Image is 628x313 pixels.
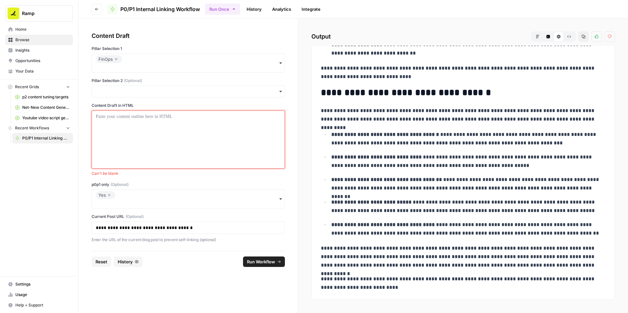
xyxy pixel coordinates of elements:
a: Settings [5,279,73,289]
label: Current Post URL [92,214,285,220]
span: Help + Support [15,302,70,308]
div: Content Draft [92,31,285,41]
span: History [118,258,133,265]
span: Youtube video script generator [22,115,70,121]
span: Your Data [15,68,70,74]
button: History [114,256,143,267]
span: Run Workflow [247,258,275,265]
a: P0/P1 Internal Linking Workflow [12,133,73,143]
a: P0/P1 Internal Linking Workflow [107,4,200,14]
button: Run Workflow [243,256,285,267]
a: Youtube video script generator [12,113,73,123]
span: (Optional) [124,78,142,84]
a: Home [5,24,73,35]
label: p0p1 only [92,182,285,188]
div: Yes [98,191,113,199]
a: History [243,4,266,14]
button: FinOps [92,54,285,73]
h2: Output [311,31,615,42]
span: P0/P1 Internal Linking Workflow [22,135,70,141]
p: Enter the URL of the current blog post to prevent self-linking (optional) [92,237,285,243]
button: Reset [92,256,111,267]
span: P0/P1 Internal Linking Workflow [120,5,200,13]
span: Ramp [22,10,61,17]
span: Usage [15,292,70,298]
span: Reset [96,258,107,265]
a: Net-New Content Generator - Grid Template [12,102,73,113]
button: Recent Grids [5,82,73,92]
a: Analytics [268,4,295,14]
span: Home [15,26,70,32]
span: p2 content tuning targets [22,94,70,100]
a: Opportunities [5,56,73,66]
a: Your Data [5,66,73,76]
span: Net-New Content Generator - Grid Template [22,105,70,110]
button: Recent Workflows [5,123,73,133]
div: FinOps [98,55,119,63]
span: (Optional) [126,214,144,220]
span: (Optional) [111,182,129,188]
a: p2 content tuning targets [12,92,73,102]
a: Insights [5,45,73,56]
button: Workspace: Ramp [5,5,73,22]
span: Opportunities [15,58,70,64]
button: Yes [92,189,285,208]
label: Content Draft in HTML [92,103,285,108]
label: Pillar Selection 2 [92,78,285,84]
button: Run Once [205,4,240,15]
img: Ramp Logo [8,8,19,19]
span: Recent Grids [15,84,39,90]
span: Can't be blank [92,171,285,176]
span: Recent Workflows [15,125,49,131]
button: Help + Support [5,300,73,310]
a: Integrate [298,4,324,14]
span: Browse [15,37,70,43]
a: Usage [5,289,73,300]
span: Insights [15,47,70,53]
span: Settings [15,281,70,287]
label: Pillar Selection 1 [92,46,285,52]
a: Browse [5,35,73,45]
